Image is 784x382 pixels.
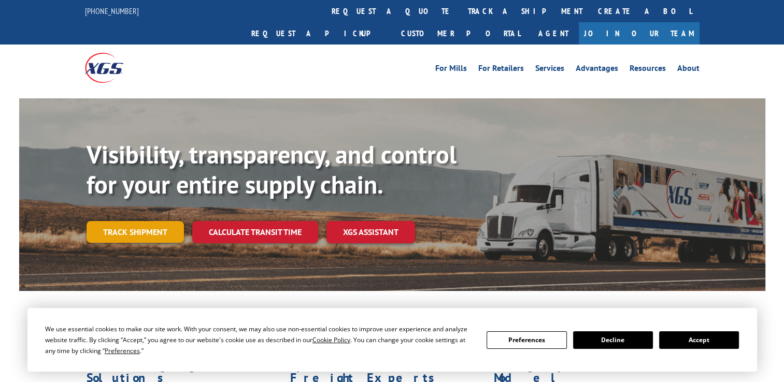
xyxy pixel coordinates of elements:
[87,221,184,243] a: Track shipment
[528,22,579,45] a: Agent
[573,331,653,349] button: Decline
[192,221,318,243] a: Calculate transit time
[393,22,528,45] a: Customer Portal
[85,6,139,16] a: [PHONE_NUMBER]
[535,64,564,76] a: Services
[326,221,415,243] a: XGS ASSISTANT
[630,64,666,76] a: Resources
[27,308,757,372] div: Cookie Consent Prompt
[677,64,700,76] a: About
[487,331,566,349] button: Preferences
[478,64,524,76] a: For Retailers
[105,346,140,355] span: Preferences
[435,64,467,76] a: For Mills
[576,64,618,76] a: Advantages
[244,22,393,45] a: Request a pickup
[45,324,474,356] div: We use essential cookies to make our site work. With your consent, we may also use non-essential ...
[87,138,457,200] b: Visibility, transparency, and control for your entire supply chain.
[579,22,700,45] a: Join Our Team
[312,335,350,344] span: Cookie Policy
[659,331,739,349] button: Accept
